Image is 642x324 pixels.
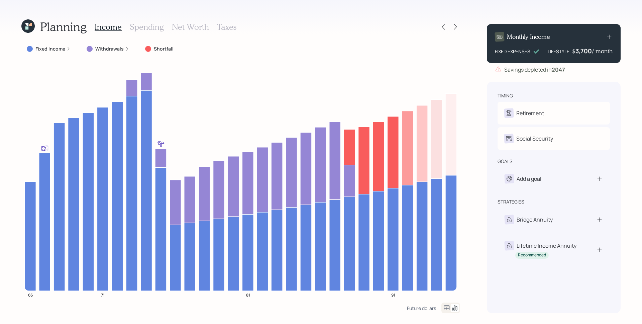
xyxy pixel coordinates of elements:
[517,216,553,224] div: Bridge Annuity
[552,66,565,73] b: 2047
[516,109,544,117] div: Retirement
[95,22,122,32] h3: Income
[95,46,124,52] label: Withdrawals
[154,46,174,52] label: Shortfall
[548,48,569,55] div: LIFESTYLE
[518,252,546,258] div: Recommended
[592,48,613,55] h4: / month
[28,292,33,298] tspan: 66
[517,175,541,183] div: Add a goal
[507,33,550,40] h4: Monthly Income
[575,47,592,55] div: 3,700
[130,22,164,32] h3: Spending
[498,92,513,99] div: timing
[504,66,565,74] div: Savings depleted in
[498,158,513,165] div: goals
[495,48,530,55] div: FIXED EXPENSES
[172,22,209,32] h3: Net Worth
[517,242,576,250] div: Lifetime Income Annuity
[516,135,553,143] div: Social Security
[217,22,236,32] h3: Taxes
[246,292,250,298] tspan: 81
[407,305,436,311] div: Future dollars
[40,19,87,34] h1: Planning
[101,292,105,298] tspan: 71
[498,198,524,205] div: strategies
[391,292,395,298] tspan: 91
[572,48,575,55] h4: $
[35,46,65,52] label: Fixed Income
